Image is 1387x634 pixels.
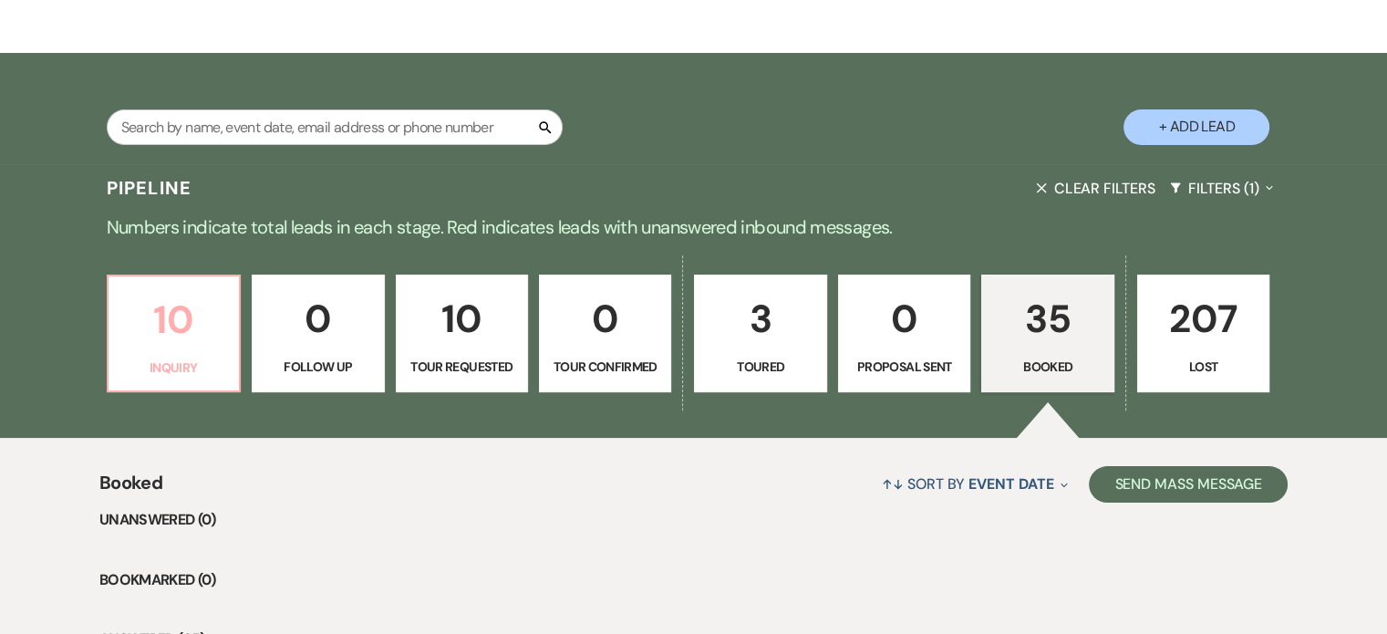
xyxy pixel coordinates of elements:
li: Unanswered (0) [99,508,1288,532]
p: 10 [408,288,516,349]
span: ↑↓ [882,474,904,494]
p: Tour Requested [408,357,516,377]
a: 0Tour Confirmed [539,275,671,393]
p: 35 [993,288,1102,349]
a: 35Booked [981,275,1113,393]
a: 10Inquiry [107,275,241,393]
p: Follow Up [264,357,372,377]
p: Toured [706,357,814,377]
a: 0Proposal Sent [838,275,970,393]
p: 0 [264,288,372,349]
a: 0Follow Up [252,275,384,393]
button: + Add Lead [1123,109,1269,145]
button: Send Mass Message [1089,466,1288,503]
p: Booked [993,357,1102,377]
input: Search by name, event date, email address or phone number [107,109,563,145]
p: 0 [551,288,659,349]
p: Inquiry [119,358,228,378]
p: Proposal Sent [850,357,958,377]
button: Clear Filters [1029,164,1162,213]
p: Lost [1149,357,1258,377]
button: Sort By Event Date [875,460,1075,508]
p: 10 [119,289,228,350]
span: Event Date [968,474,1053,494]
p: 207 [1149,288,1258,349]
a: 10Tour Requested [396,275,528,393]
p: Tour Confirmed [551,357,659,377]
li: Bookmarked (0) [99,568,1288,592]
button: Filters (1) [1163,164,1281,213]
p: 3 [706,288,814,349]
p: Numbers indicate total leads in each stage. Red indicates leads with unanswered inbound messages. [37,213,1351,242]
p: 0 [850,288,958,349]
a: 207Lost [1137,275,1269,393]
span: Booked [99,469,162,508]
h3: Pipeline [107,175,192,201]
a: 3Toured [694,275,826,393]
